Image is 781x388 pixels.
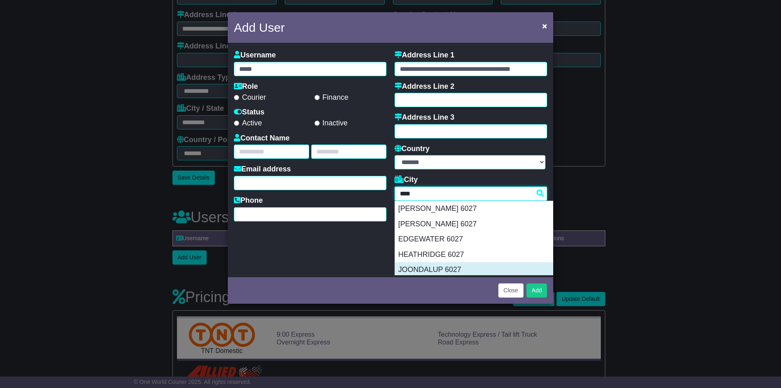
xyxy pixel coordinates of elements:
[234,134,290,143] label: Contact Name
[532,287,542,294] span: Add
[314,119,348,128] label: Inactive
[498,283,524,298] button: Close
[234,196,263,205] label: Phone
[234,108,264,117] label: Status
[395,232,557,247] div: EDGEWATER 6027
[395,145,430,153] label: Country
[395,247,557,263] div: HEATHRIDGE 6027
[395,82,454,91] label: Address Line 2
[395,175,418,184] label: City
[234,93,266,102] label: Courier
[314,95,320,100] input: Finance
[395,51,454,60] label: Address Line 1
[526,283,547,298] button: Add
[234,119,262,128] label: Active
[234,82,258,91] label: Role
[234,51,276,60] label: Username
[395,201,557,217] div: [PERSON_NAME] 6027
[542,21,547,31] span: ×
[395,217,557,232] div: [PERSON_NAME] 6027
[234,18,285,37] h4: Add User
[234,95,239,100] input: Courier
[314,121,320,126] input: Inactive
[538,18,551,34] button: Close
[314,93,349,102] label: Finance
[234,121,239,126] input: Active
[395,262,557,278] div: JOONDALUP 6027
[234,165,291,174] label: Email address
[395,113,454,122] label: Address Line 3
